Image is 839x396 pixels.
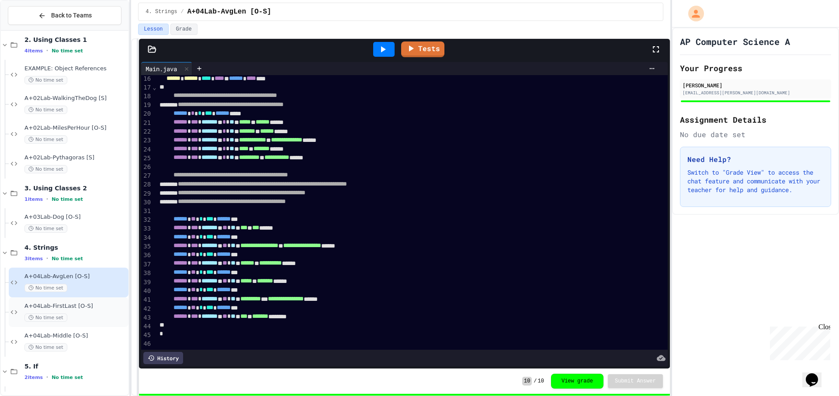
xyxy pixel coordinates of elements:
span: A+04Lab-AvgLen [O-S] [24,273,127,280]
span: A+02Lab-MilesPerHour [O-S] [24,124,127,132]
div: 46 [141,340,152,348]
div: 37 [141,260,152,269]
span: No time set [24,343,67,351]
span: 4. Strings [146,8,177,15]
span: No time set [24,224,67,233]
span: 1 items [24,196,43,202]
div: 29 [141,189,152,198]
span: Submit Answer [615,378,656,385]
span: 3 items [24,256,43,262]
h3: Need Help? [687,154,824,165]
span: A+02Lab-WalkingTheDog [S] [24,95,127,102]
span: 4. Strings [24,244,127,251]
div: 30 [141,198,152,207]
div: History [143,352,183,364]
div: 36 [141,251,152,260]
div: 42 [141,305,152,313]
span: No time set [52,48,83,54]
span: No time set [24,165,67,173]
span: EXAMPLE: Object References [24,65,127,72]
a: Tests [401,41,444,57]
div: 33 [141,224,152,233]
div: 23 [141,136,152,145]
div: 45 [141,331,152,340]
span: 3. Using Classes 2 [24,184,127,192]
span: No time set [52,375,83,380]
div: 35 [141,242,152,251]
button: View grade [551,374,603,389]
button: Submit Answer [608,374,663,388]
h2: Assignment Details [680,114,831,126]
span: 5. If [24,362,127,370]
div: Main.java [141,64,181,73]
span: A+03Lab-Dog [O-S] [24,213,127,221]
iframe: chat widget [802,361,830,387]
span: • [46,255,48,262]
span: 10 [522,377,532,386]
div: No due date set [680,129,831,140]
button: Grade [170,24,198,35]
p: Switch to "Grade View" to access the chat feature and communicate with your teacher for help and ... [687,168,824,194]
span: / [180,8,184,15]
div: 20 [141,110,152,118]
span: A+02Lab-Pythagoras [S] [24,154,127,162]
div: 44 [141,322,152,331]
div: 18 [141,92,152,101]
div: 38 [141,269,152,278]
div: 25 [141,154,152,163]
span: No time set [24,106,67,114]
div: [PERSON_NAME] [683,81,829,89]
span: A+04Lab-AvgLen [O-S] [187,7,271,17]
span: 2. Using Classes 1 [24,36,127,44]
span: 2 items [24,375,43,380]
span: A+04Lab-FirstLast [O-S] [24,303,127,310]
span: No time set [24,135,67,144]
button: Back to Teams [8,6,121,25]
div: 16 [141,75,152,83]
span: • [46,374,48,381]
div: 21 [141,119,152,127]
span: No time set [52,256,83,262]
span: 4 items [24,48,43,54]
div: 31 [141,207,152,216]
h1: AP Computer Science A [680,35,790,48]
div: 26 [141,163,152,172]
span: 10 [538,378,544,385]
div: Main.java [141,62,192,75]
span: No time set [52,196,83,202]
div: 24 [141,145,152,154]
span: No time set [24,76,67,84]
div: 41 [141,296,152,304]
div: 19 [141,101,152,110]
div: 28 [141,180,152,189]
div: 27 [141,172,152,180]
div: 22 [141,127,152,136]
span: • [46,47,48,54]
span: No time set [24,313,67,322]
span: Fold line [152,84,156,91]
div: 39 [141,278,152,287]
span: A+04Lab-Middle [O-S] [24,332,127,340]
span: • [46,196,48,203]
div: 17 [141,83,152,92]
div: Chat with us now!Close [3,3,60,55]
span: / [534,378,537,385]
h2: Your Progress [680,62,831,74]
span: Back to Teams [51,11,92,20]
div: My Account [679,3,706,24]
div: 34 [141,234,152,242]
button: Lesson [138,24,168,35]
div: 43 [141,313,152,322]
iframe: chat widget [766,323,830,360]
div: [EMAIL_ADDRESS][PERSON_NAME][DOMAIN_NAME] [683,90,829,96]
div: 40 [141,287,152,296]
div: 32 [141,216,152,224]
span: No time set [24,284,67,292]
